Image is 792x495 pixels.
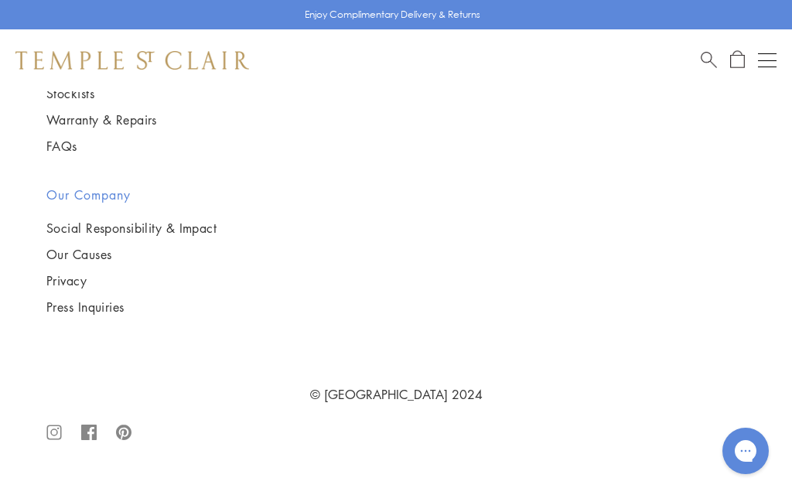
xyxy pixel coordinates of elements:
iframe: Gorgias live chat messenger [715,422,777,480]
a: Stockists [46,85,213,102]
a: Social Responsibility & Impact [46,220,217,237]
a: Our Causes [46,246,217,263]
img: Temple St. Clair [15,51,249,70]
a: Privacy [46,272,217,289]
h2: Our Company [46,186,217,204]
p: Enjoy Complimentary Delivery & Returns [305,7,480,22]
a: Warranty & Repairs [46,111,213,128]
button: Open navigation [758,51,777,70]
a: FAQs [46,138,213,155]
a: © [GEOGRAPHIC_DATA] 2024 [310,386,483,403]
a: Search [701,50,717,70]
a: Press Inquiries [46,299,217,316]
a: Open Shopping Bag [730,50,745,70]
